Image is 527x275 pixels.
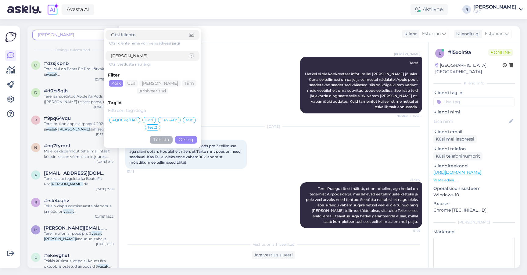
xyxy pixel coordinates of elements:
p: Kliendi nimi [433,109,515,115]
p: Kliendi tag'id [433,90,515,96]
span: Tere! mul on airpods pro 2 [44,231,91,236]
mark: vasak [63,209,74,214]
a: [PERSON_NAME]C&C [473,5,523,14]
div: [DATE] 15:22 [95,214,113,219]
img: explore-ai [46,3,59,16]
span: Ma ei oska päringut teha, ma lihtsalt küsisin kas on võimalik teie juures vahetada [44,149,110,164]
span: m [34,227,38,232]
div: [DATE] 8:38 [96,242,113,246]
span: kadunud. tahaks asendus [44,237,109,247]
div: Klient [402,31,417,37]
input: Filtreeri tag'idega [108,107,197,114]
p: Kliendi email [433,129,515,135]
span: 13:49 [397,228,420,233]
span: Tere, Mul on Beats Fit Pro kõrvaklapid ja [44,66,113,77]
span: Online [488,49,513,56]
div: Tag'id [108,100,197,106]
span: d [34,63,37,67]
span: AQO0PęÜÄÕ [112,118,137,122]
p: Kliendi telefon [433,146,515,152]
p: Klienditeekond [433,163,515,169]
input: Lisa nimi [434,118,508,125]
mark: vasak [98,264,108,269]
span: Tere, sai soetatud Apple AirPods 4 ([PERSON_NAME] teisest poest, mitte ideal), alla aasta vanad j... [44,94,113,109]
span: [PERSON_NAME] [38,32,74,37]
p: Operatsioonisüsteem [433,185,515,192]
div: [DATE] 16:58 [95,77,113,82]
div: R [462,5,471,14]
span: e [34,255,37,259]
span: Tere, mul on apple airpods 4 2024 ja [44,121,106,131]
img: Askly Logo [5,31,16,43]
span: #nq7fymnf [44,143,70,148]
span: #dzsjkpnb [44,61,69,66]
div: [DATE] 11:13 [96,132,113,137]
span: 9 [35,118,37,122]
div: Küsi telefoninumbrit [433,152,482,160]
div: [PERSON_NAME] [433,220,515,225]
span: Estonian [485,30,504,37]
span: #ekevghx1 [44,253,69,258]
mark: [PERSON_NAME] [44,237,76,241]
span: [PERSON_NAME] [394,52,420,56]
div: [PERSON_NAME] [473,5,517,9]
span: Tere! Praegu tõesti näitab, et on roheline, aga hetkel on tegemist Airpodsidega, mis lähevad eelt... [306,186,419,224]
mark: vasak [47,72,57,77]
span: n [34,145,37,150]
div: [DATE] [125,124,422,129]
span: #rsk4cqhv [44,198,69,203]
span: #d0rs5qjh [44,88,68,94]
span: Tellisin klapis eelmise aasta oktoobris ja nüüd on [44,204,111,214]
div: Kliendi info [433,80,515,86]
p: Windows 10 [433,192,515,198]
span: alexhass696@gmail.com [44,170,107,176]
p: Vaata edasi ... [433,177,515,183]
div: # l5xolr9a [448,49,488,56]
input: Lisa tag [433,97,515,106]
span: Vestlus on arhiveeritud [253,242,295,247]
mark: vasak [91,231,102,236]
span: madeleine.luiga@gmail.com [44,225,107,231]
mark: [PERSON_NAME] [58,127,90,131]
div: Küsi meiliaadressi [433,135,477,143]
input: Otsi vestlustes [111,53,190,59]
p: Märkmed [433,229,515,235]
span: a [34,173,37,177]
span: Otsingu tulemused [55,47,90,53]
span: Tekkis küsimus, et poisil kauds ära oktoobris ostetud airpodsid 3 [44,259,106,269]
div: [GEOGRAPHIC_DATA], [GEOGRAPHIC_DATA] [435,62,503,75]
div: [DATE] 7:09 [96,187,113,191]
span: Tere, kas te tegelete ka Beats Fit Pro [44,176,102,186]
span: l [439,51,441,55]
div: Kõik [109,80,123,87]
div: Otsi kliente nime või meiliaadressi järgi [109,41,199,46]
div: [DATE] 13:00 [94,105,113,109]
mark: [PERSON_NAME] [51,182,83,186]
div: Ava vestlus uuesti [252,251,295,259]
span: Estonian [422,30,441,37]
div: Aktiivne [410,4,448,15]
mark: vasak [47,127,57,131]
p: Chrome [TECHNICAL_ID] [433,207,515,213]
span: d [34,90,37,95]
span: Janely [397,177,420,182]
div: C&C [473,9,517,14]
span: Tere! Hetkel ei ole konkreetset infot, millal [PERSON_NAME] jõuaks. Kuna eeltellimusi on palju ja... [305,61,419,109]
span: 13:43 [127,169,150,174]
span: Nähtud ✓ 14:28 [396,114,420,118]
input: Otsi kliente [111,32,189,38]
a: Avasta AI [62,4,94,15]
div: Otsi vestluste sisu järgi [109,62,199,67]
span: #9pq64vqu [44,116,71,121]
div: Klienditugi [454,31,480,37]
span: r [34,200,37,205]
p: Brauser [433,201,515,207]
a: [URL][DOMAIN_NAME] [433,170,481,175]
div: Filter [108,72,197,78]
div: [DATE] 9:19 [97,159,113,164]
